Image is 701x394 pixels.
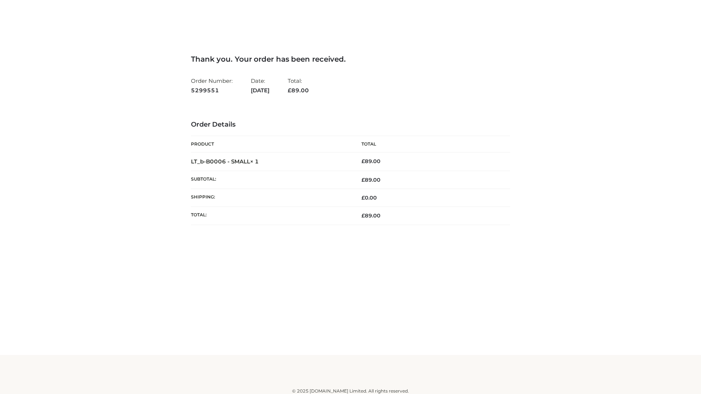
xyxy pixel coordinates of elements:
[361,177,380,183] span: 89.00
[288,74,309,97] li: Total:
[191,207,350,225] th: Total:
[251,86,269,95] strong: [DATE]
[361,194,365,201] span: £
[191,55,510,63] h3: Thank you. Your order has been received.
[361,158,380,165] bdi: 89.00
[191,74,233,97] li: Order Number:
[361,177,365,183] span: £
[191,189,350,207] th: Shipping:
[250,158,259,165] strong: × 1
[191,121,510,129] h3: Order Details
[191,86,233,95] strong: 5299551
[361,158,365,165] span: £
[191,136,350,152] th: Product
[361,212,380,219] span: 89.00
[191,158,259,165] strong: LT_b-B0006 - SMALL
[288,87,309,94] span: 89.00
[361,194,377,201] bdi: 0.00
[251,74,269,97] li: Date:
[361,212,365,219] span: £
[191,171,350,189] th: Subtotal:
[350,136,510,152] th: Total
[288,87,291,94] span: £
